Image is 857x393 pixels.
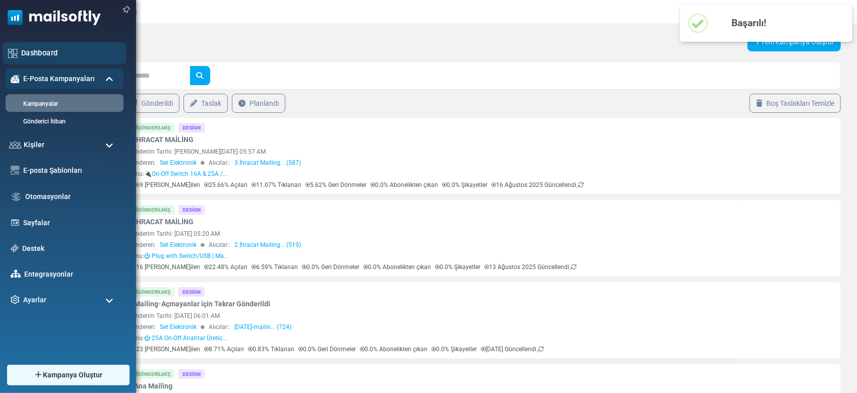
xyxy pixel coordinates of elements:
a: 2.İhracat Mailing... (519) [234,240,301,249]
a: 3.Mailing-Açmayanlar için Tekrar Gönderildi [128,299,270,309]
span: Set Elektronik [160,158,197,167]
p: 0.0% Abonelikten çıkan [360,345,427,354]
div: Gönderen: Alıcılar:: [128,158,734,167]
div: Design [178,123,205,133]
img: workflow.svg [11,191,22,203]
a: Kampanyalar [6,99,121,108]
div: Gönderilmiş [128,123,174,133]
img: settings-icon.svg [11,295,20,304]
img: support-icon.svg [11,244,19,252]
div: Gönderilmiş [128,287,174,297]
div: Konu: [128,169,227,178]
a: Gönderici İtibarı [6,117,121,126]
a: Boş Taslakları Temizle [750,94,841,113]
a: Dashboard [21,47,121,58]
a: 3.İHRACAT MAİLİNG [128,135,194,145]
p: 0.0% Geri Dönmeler [302,263,359,272]
span: ⏻ Plug with Switch/USB | Ma... [144,252,228,259]
span: 🔌On-Off Switch 16A & 25A /... [144,170,227,177]
a: [DATE]-mailin... (724) [234,322,291,332]
div: Konu: [128,251,228,260]
p: 25.66% Açılan [204,180,248,189]
div: Konu: [128,334,227,343]
p: 723 [PERSON_NAME]ilen [128,345,200,354]
img: dashboard-icon.svg [8,48,18,58]
span: E-Posta Kampanyaları [23,74,95,84]
h2: Başarılı! [722,17,835,29]
span: Ayarlar [23,295,46,305]
div: Gönderilmiş [128,205,174,215]
p: 0.0% Şikayetler [435,263,480,272]
a: Destek [22,243,118,254]
p: 516 [PERSON_NAME]ilen [128,263,200,272]
p: 0.0% Abonelikten çıkan [363,263,431,272]
a: Taslak [183,94,228,113]
span: Kampanya Oluştur [43,370,102,380]
img: email-templates-icon.svg [11,166,20,175]
p: 6.59% Tıklanan [252,263,298,272]
img: landing_pages.svg [11,218,20,227]
p: 0.0% Geri Dönmeler [298,345,356,354]
p: 0.83% Tıklanan [248,345,294,354]
a: Planlandı [232,94,285,113]
a: 3.Ana Mailing [128,381,172,391]
a: E-posta Şablonları [23,165,118,176]
div: Gönderen: Alıcılar:: [128,240,734,249]
p: 16 Ağustos 2025 Güncellendi [492,180,584,189]
div: Gönderen: Alıcılar:: [128,322,734,332]
a: Sayfalar [23,218,118,228]
p: 8.71% Açılan [204,345,244,354]
a: 3.İhracat Mailing... (587) [234,158,301,167]
p: 0.0% Abonelikten çıkan [371,180,438,189]
p: 5.62% Geri Dönmeler [305,180,366,189]
p: 0.0% Şikayetler [442,180,487,189]
p: 22.48% Açılan [204,263,248,272]
span: Set Elektronik [160,240,197,249]
a: Otomasyonlar [25,191,118,202]
a: Entegrasyonlar [24,269,118,280]
div: Gönderim Tarihi: [DATE] 05:20 AM [128,229,734,238]
div: Design [178,205,205,215]
p: 569 [PERSON_NAME]ilen [128,180,200,189]
span: Kişiler [24,140,44,150]
div: Design [178,287,205,297]
img: campaigns-icon-active.png [11,75,20,83]
img: contacts-icon.svg [9,141,21,148]
a: 2.İHRACAT MAİLİNG [128,217,194,227]
div: Gönderilmiş [128,369,174,379]
p: 11.07% Tıklanan [252,180,301,189]
div: Design [178,369,205,379]
span: ⏻ 25A On-Off Anahtar Üretic... [144,335,227,342]
div: Gönderim Tarihi: [DATE] 06:01 AM [128,311,734,320]
a: Gönderildi [124,94,179,113]
p: [DATE] Güncellendi [481,345,544,354]
span: Set Elektronik [160,322,197,332]
p: 13 Ağustos 2025 Güncellendi [484,263,577,272]
a: Yeni Kampanya Oluştur [748,32,841,51]
div: Gönderim Tarihi: [PERSON_NAME][DATE] 05:57 AM [128,147,734,156]
p: 0.0% Şikayetler [432,345,477,354]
